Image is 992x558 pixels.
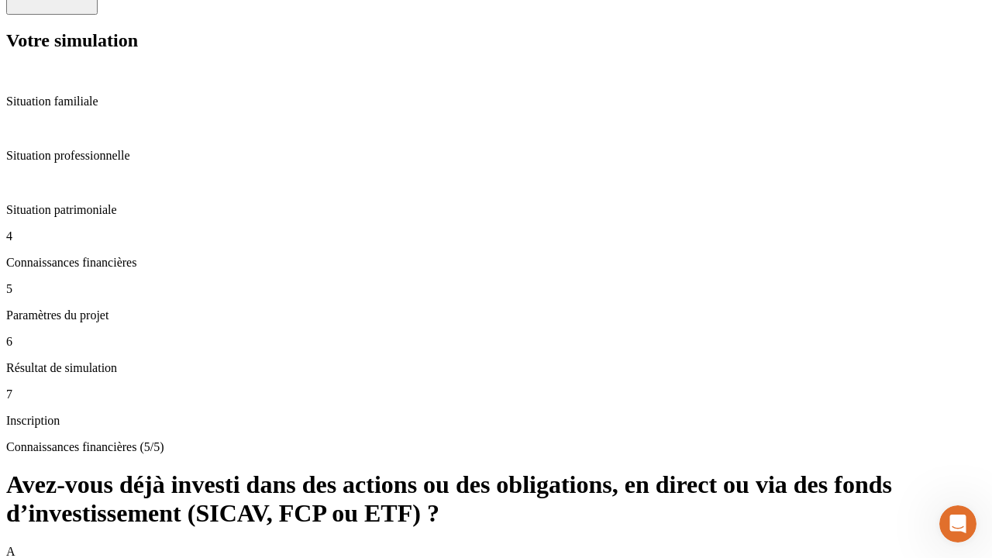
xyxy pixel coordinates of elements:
[6,149,986,163] p: Situation professionnelle
[6,440,986,454] p: Connaissances financières (5/5)
[6,282,986,296] p: 5
[6,256,986,270] p: Connaissances financières
[6,308,986,322] p: Paramètres du projet
[6,470,986,528] h1: Avez-vous déjà investi dans des actions ou des obligations, en direct ou via des fonds d’investis...
[6,387,986,401] p: 7
[6,203,986,217] p: Situation patrimoniale
[6,414,986,428] p: Inscription
[6,361,986,375] p: Résultat de simulation
[6,95,986,108] p: Situation familiale
[6,229,986,243] p: 4
[6,335,986,349] p: 6
[6,30,986,51] h2: Votre simulation
[939,505,976,542] iframe: Intercom live chat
